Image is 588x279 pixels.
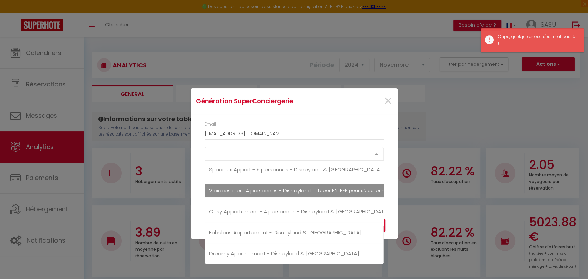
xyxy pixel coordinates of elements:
span: Dreamy Appartement - Disneyland & [GEOGRAPHIC_DATA] [209,250,359,257]
span: × [384,91,392,111]
span: 2 pièces idéal 4 personnes - Disneyland & [GEOGRAPHIC_DATA] [209,187,371,194]
span: Cosy Appartement - 4 personnes - Disneyland & [GEOGRAPHIC_DATA] [209,208,389,215]
div: Oups, quelque chose s'est mal passé ! [498,34,577,47]
label: Email [205,121,216,128]
button: Close [384,94,392,109]
span: Fabulous Appartement - Disneyland & [GEOGRAPHIC_DATA] [209,229,362,236]
span: Spacieux Appart - 9 personnes - Disneyland & [GEOGRAPHIC_DATA] [209,166,382,173]
h4: Génération SuperConciergerie [196,96,324,106]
